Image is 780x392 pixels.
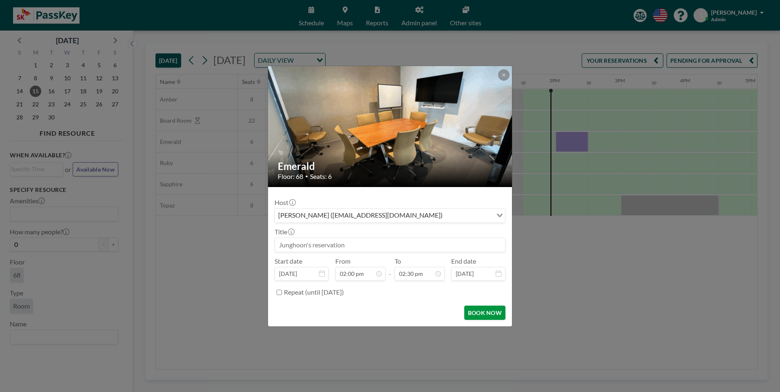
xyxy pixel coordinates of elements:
span: [PERSON_NAME] ([EMAIL_ADDRESS][DOMAIN_NAME]) [277,210,444,221]
label: From [335,257,350,265]
label: Repeat (until [DATE]) [284,288,344,296]
input: Search for option [445,210,492,221]
label: Start date [275,257,302,265]
label: Title [275,228,294,236]
span: Seats: 6 [310,172,332,181]
span: Floor: 68 [278,172,303,181]
h2: Emerald [278,160,503,172]
label: Host [275,198,295,207]
div: Search for option [275,209,505,222]
span: • [305,173,308,179]
label: End date [451,257,476,265]
label: To [394,257,401,265]
button: BOOK NOW [464,306,505,320]
input: Junghoon's reservation [275,238,505,252]
span: - [389,260,391,278]
img: 537.gif [268,59,513,194]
